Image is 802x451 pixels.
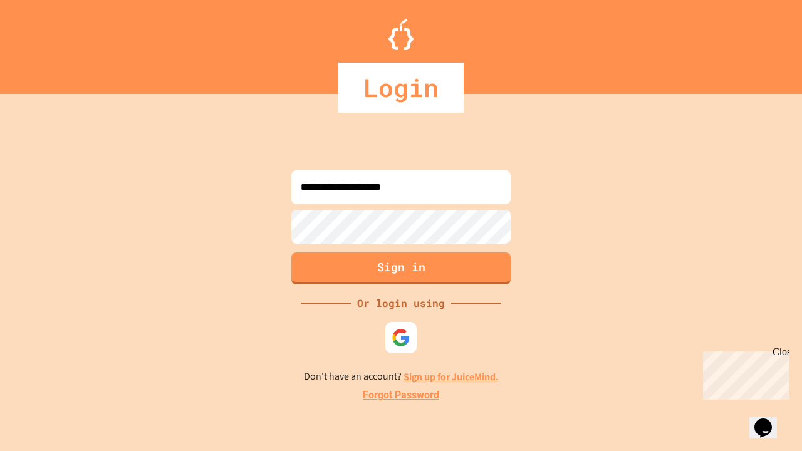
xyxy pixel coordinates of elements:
div: Login [338,63,464,113]
img: google-icon.svg [392,328,410,347]
div: Or login using [351,296,451,311]
img: Logo.svg [388,19,414,50]
p: Don't have an account? [304,369,499,385]
a: Sign up for JuiceMind. [404,370,499,383]
a: Forgot Password [363,388,439,403]
iframe: chat widget [749,401,789,438]
button: Sign in [291,252,511,284]
iframe: chat widget [698,346,789,400]
div: Chat with us now!Close [5,5,86,80]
